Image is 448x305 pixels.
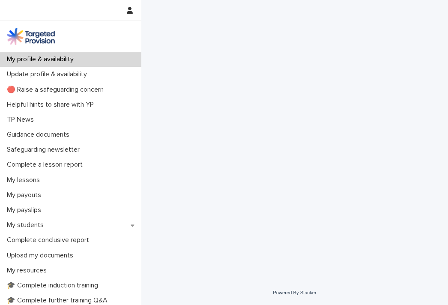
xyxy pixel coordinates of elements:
p: Safeguarding newsletter [3,146,87,154]
img: M5nRWzHhSzIhMunXDL62 [7,28,55,45]
p: Guidance documents [3,131,76,139]
p: Upload my documents [3,251,80,260]
p: My profile & availability [3,55,81,63]
p: My payslips [3,206,48,214]
p: Helpful hints to share with YP [3,101,101,109]
p: Complete conclusive report [3,236,96,244]
p: Complete a lesson report [3,161,90,169]
p: 🔴 Raise a safeguarding concern [3,86,111,94]
p: 🎓 Complete further training Q&A [3,296,114,305]
p: 🎓 Complete induction training [3,281,105,290]
p: TP News [3,116,41,124]
p: My payouts [3,191,48,199]
p: Update profile & availability [3,70,94,78]
p: My students [3,221,51,229]
a: Powered By Stacker [273,290,316,295]
p: My lessons [3,176,47,184]
p: My resources [3,266,54,275]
